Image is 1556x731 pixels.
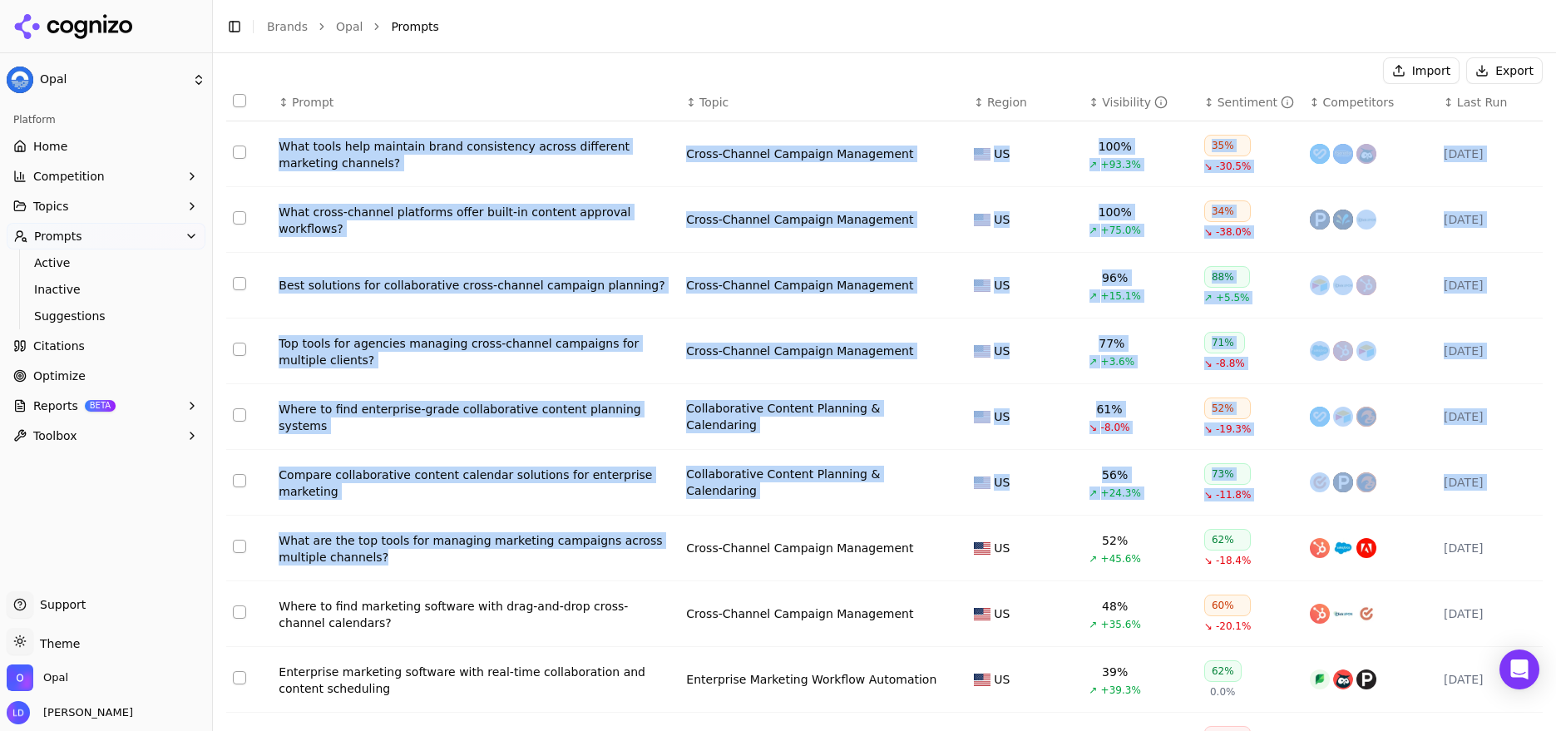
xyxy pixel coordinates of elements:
div: 56% [1102,467,1128,483]
span: Theme [33,637,80,650]
span: ↗ [1089,289,1098,303]
img: hootsuite [1356,144,1376,164]
span: ↘ [1204,422,1213,436]
img: clickup [1356,210,1376,230]
span: Home [33,138,67,155]
a: Where to find enterprise-grade collaborative content planning systems [279,401,673,434]
div: 96% [1102,269,1128,286]
img: hootsuite [1333,669,1353,689]
img: asana [1333,144,1353,164]
span: +45.6% [1101,552,1141,566]
img: Lee Dussinger [7,701,30,724]
span: Reports [33,398,78,414]
span: ↘ [1204,160,1213,173]
a: Cross-Channel Campaign Management [686,343,913,359]
div: 100% [1099,138,1132,155]
th: sentiment [1198,84,1303,121]
img: Opal [7,664,33,691]
button: Open organization switcher [7,664,68,691]
div: [DATE] [1444,277,1536,294]
div: ↕Visibility [1089,94,1191,111]
div: Top tools for agencies managing cross-channel campaigns for multiple clients? [279,335,673,368]
span: Suggestions [34,308,179,324]
span: ↘ [1204,357,1213,370]
div: Enterprise marketing software with real-time collaboration and content scheduling [279,664,673,697]
a: Best solutions for collaborative cross-channel campaign planning? [279,277,673,294]
button: Select row 2 [233,211,246,225]
img: bynder [1310,144,1330,164]
a: Cross-Channel Campaign Management [686,277,913,294]
span: ↗ [1089,355,1098,368]
span: US [994,146,1010,162]
span: US [994,474,1010,491]
span: Toolbox [33,427,77,444]
a: Brands [267,20,308,33]
div: [DATE] [1444,605,1536,622]
a: Cross-Channel Campaign Management [686,605,913,622]
span: Active [34,254,179,271]
span: Optimize [33,368,86,384]
span: Prompts [391,18,439,35]
div: 52% [1102,532,1128,549]
a: Active [27,251,185,274]
a: Cross-Channel Campaign Management [686,146,913,162]
span: Last Run [1457,94,1507,111]
img: US flag [974,608,990,620]
a: What are the top tools for managing marketing campaigns across multiple channels? [279,532,673,566]
span: US [994,671,1010,688]
a: Suggestions [27,304,185,328]
div: ↕Region [974,94,1075,111]
img: hubspot [1333,341,1353,361]
span: -19.3% [1216,422,1251,436]
button: Open user button [7,701,133,724]
img: salesforce [1310,341,1330,361]
div: ↕Sentiment [1204,94,1297,111]
div: Where to find marketing software with drag-and-drop cross-channel calendars? [279,598,673,631]
img: salesforce [1333,538,1353,558]
span: US [994,211,1010,228]
span: 0.0% [1210,685,1236,699]
span: Inactive [34,281,179,298]
span: ↘ [1204,554,1213,567]
span: BETA [85,400,116,412]
img: planable [1310,210,1330,230]
button: Import [1383,57,1460,84]
img: storychief [1356,472,1376,492]
img: US flag [974,674,990,686]
span: Topics [33,198,69,215]
img: airtable [1333,407,1353,427]
div: What cross-channel platforms offer built-in content approval workflows? [279,204,673,237]
th: brandMentionRate [1083,84,1198,121]
div: What tools help maintain brand consistency across different marketing channels? [279,138,673,171]
img: airtable [1310,275,1330,295]
span: US [994,605,1010,622]
img: hubspot [1356,275,1376,295]
img: US flag [974,214,990,226]
span: ↗ [1089,224,1098,237]
img: sprout social [1310,669,1330,689]
span: +39.3% [1101,684,1141,697]
nav: breadcrumb [267,18,1509,35]
span: +5.5% [1216,291,1250,304]
a: Enterprise Marketing Workflow Automation [686,671,936,688]
span: Citations [33,338,85,354]
div: Platform [7,106,205,133]
span: US [994,343,1010,359]
a: Cross-Channel Campaign Management [686,211,913,228]
button: Select row 7 [233,540,246,553]
img: US flag [974,345,990,358]
th: Prompt [272,84,679,121]
div: 73% [1204,463,1252,485]
img: US flag [974,542,990,555]
button: Select row 4 [233,343,246,356]
div: 52% [1204,398,1252,419]
div: [DATE] [1444,211,1536,228]
img: sprinklr [1333,210,1353,230]
span: Prompts [34,228,82,244]
span: ↗ [1204,291,1213,304]
div: ↕Competitors [1310,94,1430,111]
